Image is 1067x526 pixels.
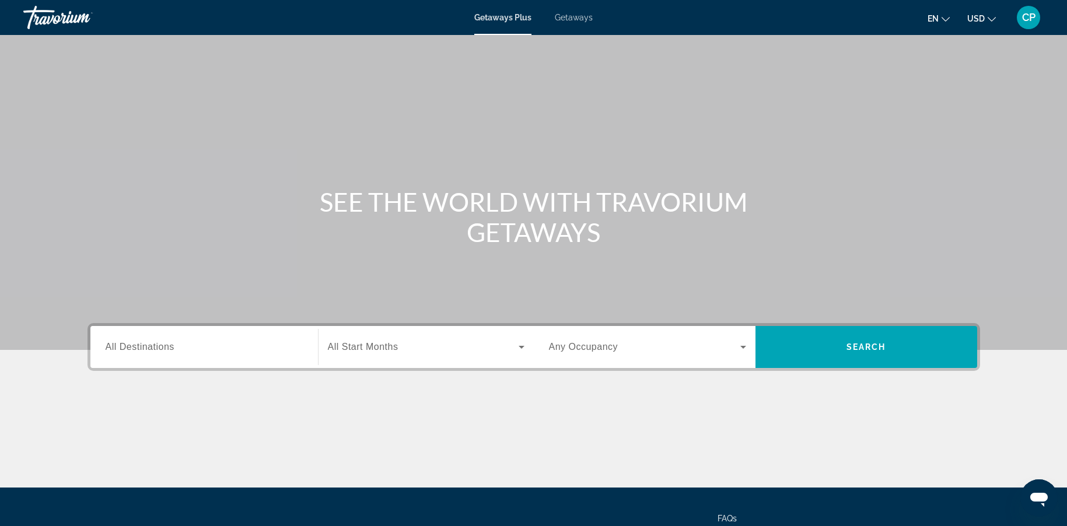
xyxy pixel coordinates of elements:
span: All Destinations [106,342,174,352]
a: Getaways [555,13,593,22]
a: Travorium [23,2,140,33]
span: Search [846,342,886,352]
span: USD [967,14,985,23]
div: Search widget [90,326,977,368]
button: Change currency [967,10,996,27]
button: User Menu [1013,5,1044,30]
h1: SEE THE WORLD WITH TRAVORIUM GETAWAYS [315,187,753,247]
span: en [928,14,939,23]
span: Any Occupancy [549,342,618,352]
a: Getaways Plus [474,13,531,22]
a: FAQs [718,514,737,523]
span: CP [1022,12,1035,23]
span: All Start Months [328,342,398,352]
button: Search [755,326,977,368]
button: Change language [928,10,950,27]
iframe: Button to launch messaging window [1020,479,1058,517]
